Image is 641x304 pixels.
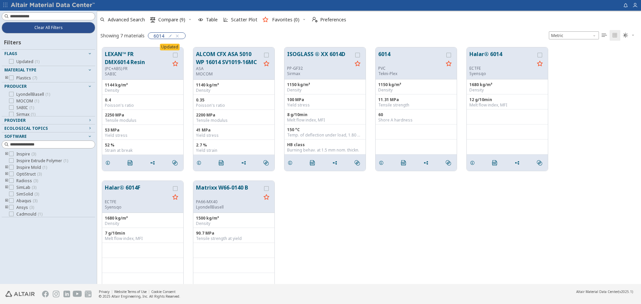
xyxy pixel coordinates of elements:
i:  [355,160,360,166]
p: Tekni-Plex [378,71,443,76]
button: Favorite [261,59,272,69]
span: Clear All Filters [34,25,63,30]
button: Matrixx W66-0140 B [196,184,261,199]
button: Similar search [352,156,366,170]
span: Flags [4,51,17,56]
button: PDF Download [307,156,321,170]
button: Share [420,156,434,170]
span: ( 1 ) [35,59,39,64]
div: Poisson's ratio [196,103,272,108]
img: Altair Engineering [5,291,35,297]
p: Sirmax [287,71,352,76]
div: PP-GF32 [287,66,352,71]
div: 52 % [105,142,181,148]
i: toogle group [4,151,9,157]
button: Similar search [260,156,274,170]
div: Melt flow index, MFI [287,117,363,123]
a: Website Terms of Use [114,289,147,294]
button: PDF Download [125,156,139,170]
span: Inspire Extrude Polymer [16,158,68,164]
span: Inspire Mold [16,165,47,170]
button: Clear All Filters [2,22,95,33]
span: Metric [549,31,599,39]
span: LyondellBasell [16,92,50,97]
span: ( 3 ) [34,191,39,197]
span: Material Type [4,67,36,73]
button: Favorite [535,59,545,69]
i:  [446,160,451,166]
span: ( 1 ) [45,91,50,97]
button: Similar search [169,156,183,170]
a: Privacy [99,289,110,294]
span: MOCOM [16,98,39,104]
button: Table View [599,30,610,41]
div: Temp. of deflection under load, 1.80 MPa [287,132,363,138]
i:  [150,17,156,22]
button: Provider [2,116,95,124]
div: © 2025 Altair Engineering, Inc. All Rights Reserved. [99,294,180,299]
span: Compare (9) [158,17,185,22]
button: Favorite [352,59,363,69]
span: Inspire [16,151,36,157]
div: Filters [2,33,24,49]
div: Tensile modulus [196,118,272,123]
span: Preferences [320,17,346,22]
i:  [263,160,269,166]
div: 100 MPa [287,97,363,102]
div: HB class [287,142,363,147]
button: Share [147,156,161,170]
div: 0.4 [105,97,181,103]
div: Density [378,87,454,93]
div: Melt flow index, MFI [469,102,545,108]
div: Yield stress [287,102,363,108]
div: Yield strain [196,148,272,153]
div: Density [105,88,181,93]
i: toogle group [4,178,9,184]
div: 12 g/10min [469,97,545,102]
i: toogle group [4,75,9,81]
i:  [612,33,618,38]
button: Similar search [443,156,457,170]
button: Theme [620,30,638,41]
span: Advanced Search [108,17,145,22]
span: Abaqus [16,198,37,204]
span: SimLab [16,185,36,190]
p: Syensqo [469,71,535,76]
i:  [537,160,542,166]
div: 11.31 MPa [378,97,454,102]
span: ( 7 ) [32,75,37,81]
div: Density [196,88,272,93]
button: Favorite [170,192,181,203]
i: toogle group [4,205,9,210]
button: ISOGLASS ® XX 6014D [287,50,352,66]
div: ECTFE [105,199,170,205]
button: Favorite [261,192,272,203]
i: toogle group [4,172,9,177]
span: ( 3 ) [33,198,37,204]
i:  [128,160,133,166]
i:  [623,33,628,38]
button: Material Type [2,66,95,74]
div: 1144 kg/m³ [105,82,181,88]
div: ECTFE [469,66,535,71]
button: Tile View [610,30,620,41]
div: Showing 7 materials [100,32,145,39]
button: Favorite [443,59,454,69]
div: 2.7 % [196,142,272,148]
i:  [401,160,406,166]
span: Ecological Topics [4,125,48,131]
span: ( 1 ) [42,165,47,170]
div: 0.35 [196,97,272,103]
div: 53 MPa [105,127,181,133]
div: 1680 kg/m³ [105,216,181,221]
span: Scatter Plot [231,17,257,22]
div: Burning behav. at 1.5 mm nom. thickn. [287,147,363,153]
span: Favorites (0) [272,17,299,22]
div: 1150 kg/m³ [378,82,454,87]
button: Share [511,156,525,170]
span: ( 3 ) [37,171,42,177]
div: 1680 kg/m³ [469,82,545,87]
span: ( 1 ) [63,158,68,164]
span: ( 3 ) [32,185,36,190]
span: ( 1 ) [29,105,34,110]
